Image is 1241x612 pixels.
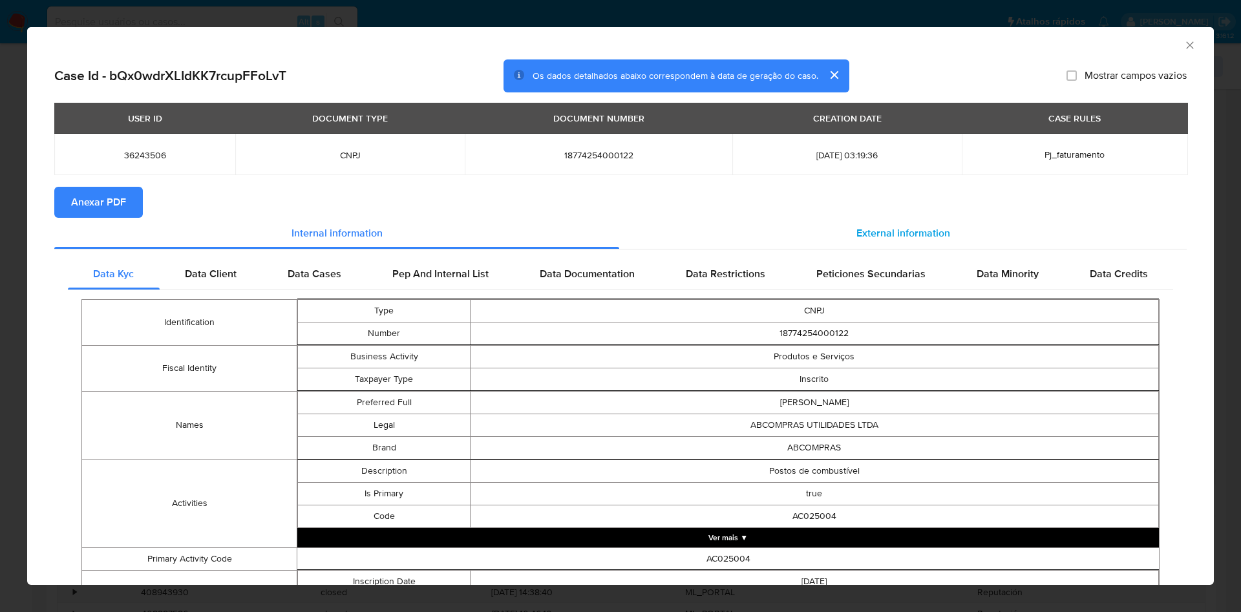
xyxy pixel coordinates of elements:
span: Data Minority [977,266,1039,281]
td: Code [298,505,470,527]
td: [DATE] [470,570,1158,593]
span: Pj_faturamento [1045,148,1105,161]
span: Data Cases [288,266,341,281]
button: Anexar PDF [54,187,143,218]
span: Pep And Internal List [392,266,489,281]
td: ABCOMPRAS UTILIDADES LTDA [470,414,1158,436]
td: Taxpayer Type [298,368,470,390]
td: Primary Activity Code [82,547,297,570]
span: Anexar PDF [71,188,126,216]
td: Is Primary [298,482,470,505]
td: Postos de combustível [470,459,1158,482]
div: Detailed info [54,218,1187,249]
span: CNPJ [251,149,449,161]
div: CASE RULES [1041,107,1108,129]
td: Business Activity [298,345,470,368]
span: Internal information [292,226,383,240]
span: Mostrar campos vazios [1085,69,1187,82]
span: [DATE] 03:19:36 [748,149,946,161]
td: Identification [82,299,297,345]
div: DOCUMENT NUMBER [546,107,652,129]
button: cerrar [818,59,849,90]
td: Legal [298,414,470,436]
h2: Case Id - bQx0wdrXLIdKK7rcupFFoLvT [54,67,286,84]
td: Description [298,459,470,482]
td: AC025004 [470,505,1158,527]
div: USER ID [120,107,170,129]
div: Detailed internal info [68,259,1173,290]
span: 18774254000122 [480,149,717,161]
span: Peticiones Secundarias [816,266,926,281]
span: Os dados detalhados abaixo correspondem à data de geração do caso. [533,69,818,82]
td: CNPJ [470,299,1158,322]
input: Mostrar campos vazios [1066,70,1077,81]
span: Data Restrictions [686,266,765,281]
td: 18774254000122 [470,322,1158,344]
button: Expand array [297,528,1159,547]
div: DOCUMENT TYPE [304,107,396,129]
div: closure-recommendation-modal [27,27,1214,585]
td: true [470,482,1158,505]
td: Number [298,322,470,344]
td: Inscrito [470,368,1158,390]
td: Names [82,391,297,459]
td: Inscription Date [298,570,470,593]
td: [PERSON_NAME] [470,391,1158,414]
td: Preferred Full [298,391,470,414]
div: CREATION DATE [805,107,889,129]
span: Data Kyc [93,266,134,281]
span: 36243506 [70,149,220,161]
span: Data Credits [1090,266,1148,281]
span: External information [856,226,950,240]
td: AC025004 [297,547,1160,570]
span: Data Client [185,266,237,281]
td: Produtos e Serviços [470,345,1158,368]
td: Fiscal Identity [82,345,297,391]
td: Activities [82,459,297,547]
td: ABCOMPRAS [470,436,1158,459]
button: Fechar a janela [1183,39,1195,50]
td: Brand [298,436,470,459]
td: Type [298,299,470,322]
span: Data Documentation [540,266,635,281]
